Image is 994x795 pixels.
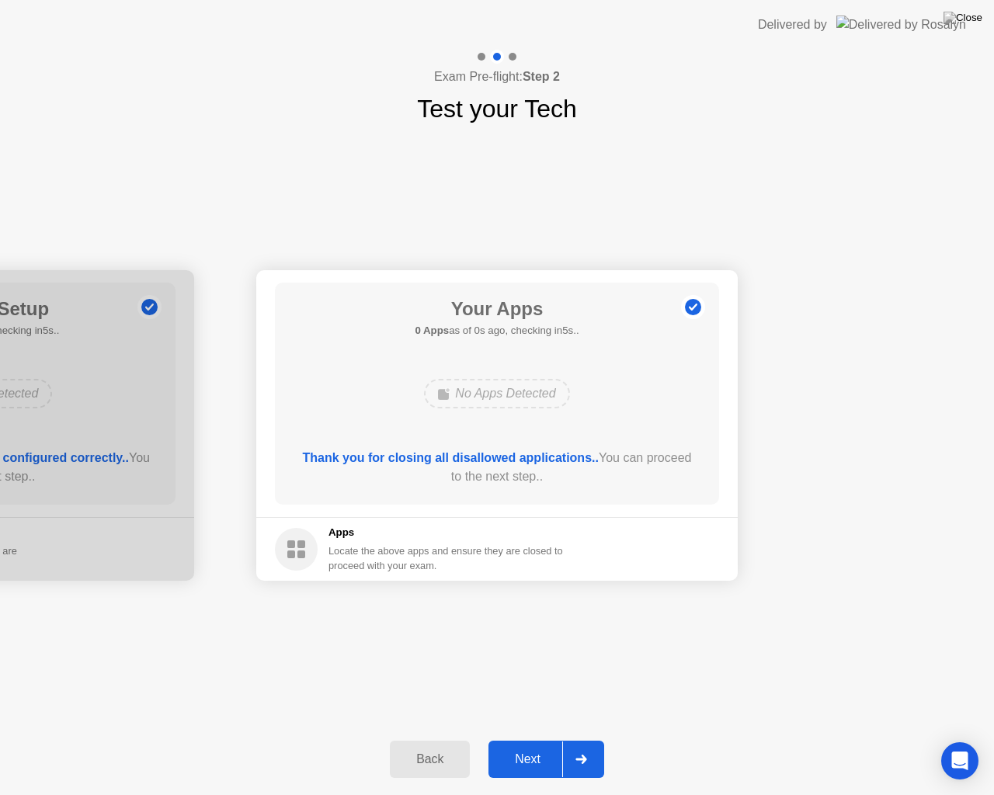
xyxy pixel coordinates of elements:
[394,752,465,766] div: Back
[415,325,449,336] b: 0 Apps
[303,451,599,464] b: Thank you for closing all disallowed applications..
[390,741,470,778] button: Back
[417,90,577,127] h1: Test your Tech
[523,70,560,83] b: Step 2
[758,16,827,34] div: Delivered by
[941,742,978,779] div: Open Intercom Messenger
[836,16,966,33] img: Delivered by Rosalyn
[415,323,579,338] h5: as of 0s ago, checking in5s..
[328,525,564,540] h5: Apps
[488,741,604,778] button: Next
[424,379,569,408] div: No Apps Detected
[434,68,560,86] h4: Exam Pre-flight:
[297,449,697,486] div: You can proceed to the next step..
[415,295,579,323] h1: Your Apps
[493,752,562,766] div: Next
[944,12,982,24] img: Close
[328,543,564,573] div: Locate the above apps and ensure they are closed to proceed with your exam.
